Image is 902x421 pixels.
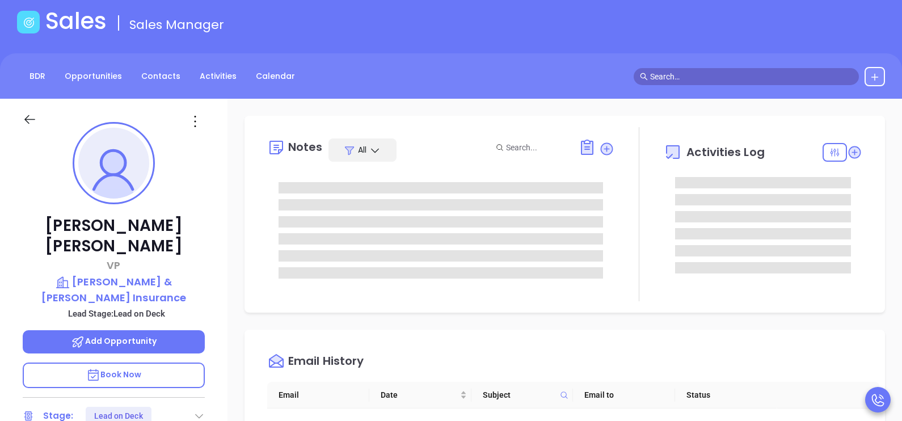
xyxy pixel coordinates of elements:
input: Search… [650,70,853,83]
span: search [640,73,648,81]
input: Search... [506,141,566,154]
a: BDR [23,67,52,86]
span: Add Opportunity [71,335,157,347]
span: Subject [483,389,556,401]
p: VP [23,258,205,273]
a: Calendar [249,67,302,86]
a: Opportunities [58,67,129,86]
a: Activities [193,67,243,86]
p: [PERSON_NAME] [PERSON_NAME] [23,216,205,256]
th: Date [369,382,471,409]
th: Email [267,382,369,409]
img: profile-user [78,128,149,199]
a: Contacts [134,67,187,86]
div: Notes [288,141,323,153]
span: Activities Log [686,146,764,158]
th: Status [675,382,777,409]
a: [PERSON_NAME] & [PERSON_NAME] Insurance [23,274,205,305]
span: Sales Manager [129,16,224,33]
span: All [358,144,366,155]
th: Email to [573,382,675,409]
p: Lead Stage: Lead on Deck [28,306,205,321]
span: Book Now [86,369,142,380]
div: Email History [288,355,364,371]
h1: Sales [45,7,107,35]
span: Date [381,389,458,401]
